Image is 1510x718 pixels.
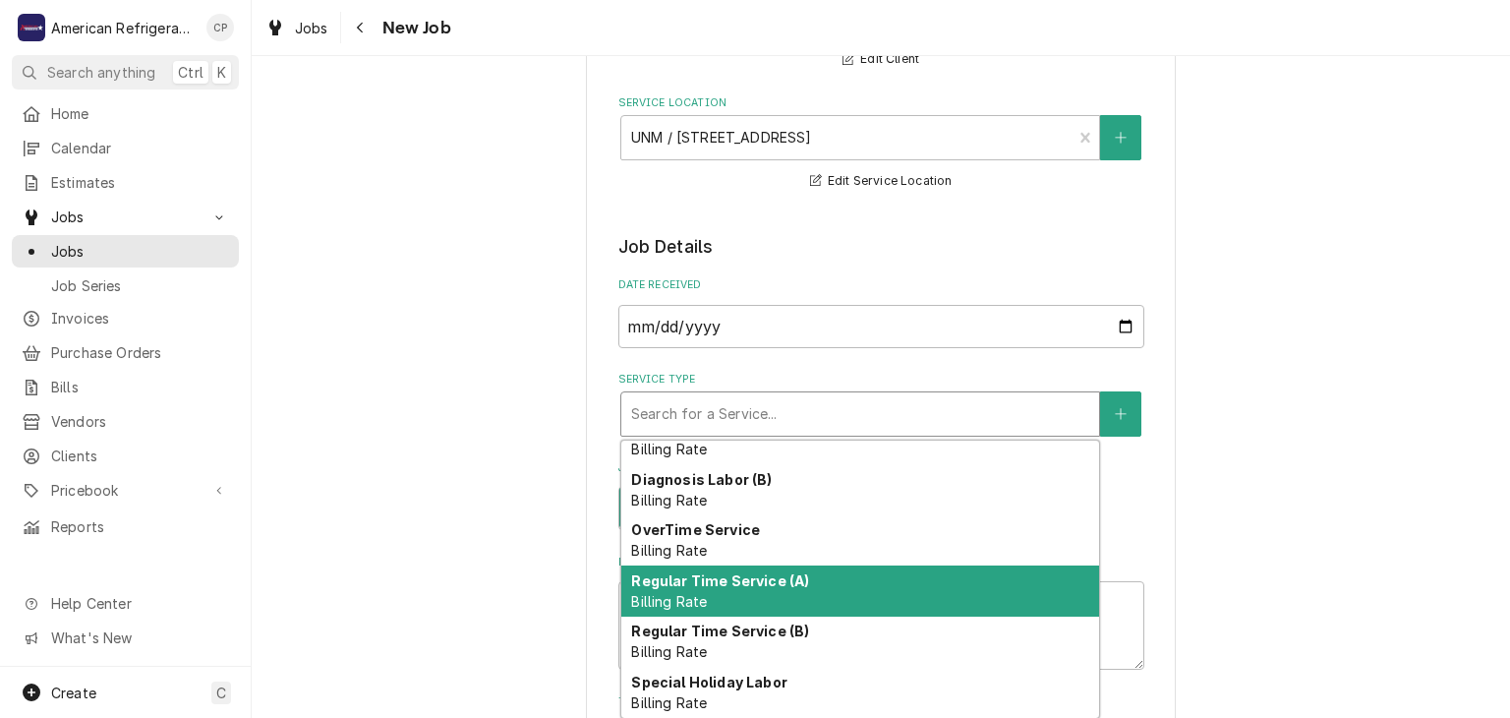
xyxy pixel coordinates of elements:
[631,643,707,660] span: Billing Rate
[618,277,1144,293] label: Date Received
[345,12,377,43] button: Navigate back
[12,440,239,472] a: Clients
[51,516,229,537] span: Reports
[51,685,96,701] span: Create
[295,18,328,38] span: Jobs
[631,593,707,610] span: Billing Rate
[12,201,239,233] a: Go to Jobs
[618,234,1144,260] legend: Job Details
[12,166,239,199] a: Estimates
[631,471,772,488] strong: Diagnosis Labor (B)
[12,336,239,369] a: Purchase Orders
[1115,407,1127,421] svg: Create New Service
[1100,115,1141,160] button: Create New Location
[51,411,229,432] span: Vendors
[12,269,239,302] a: Job Series
[1115,131,1127,145] svg: Create New Location
[51,480,200,501] span: Pricebook
[51,308,229,329] span: Invoices
[12,474,239,507] a: Go to Pricebook
[618,95,1144,111] label: Service Location
[12,405,239,438] a: Vendors
[618,305,1144,348] input: yyyy-mm-dd
[51,18,196,38] div: American Refrigeration LLC
[51,207,200,227] span: Jobs
[51,342,229,363] span: Purchase Orders
[258,12,336,44] a: Jobs
[51,172,229,193] span: Estimates
[631,623,809,639] strong: Regular Time Service (B)
[631,572,809,589] strong: Regular Time Service (A)
[618,694,1144,710] label: Technician Instructions
[51,446,229,466] span: Clients
[631,441,707,457] span: Billing Rate
[217,62,226,83] span: K
[12,97,239,130] a: Home
[1100,391,1141,437] button: Create New Service
[618,555,1144,670] div: Reason For Call
[18,14,45,41] div: American Refrigeration LLC's Avatar
[618,460,1144,476] label: Job Type
[618,555,1144,570] label: Reason For Call
[631,674,786,690] strong: Special Holiday Labor
[51,138,229,158] span: Calendar
[12,622,239,654] a: Go to What's New
[51,377,229,397] span: Bills
[631,694,707,711] span: Billing Rate
[840,47,922,72] button: Edit Client
[618,460,1144,530] div: Job Type
[47,62,155,83] span: Search anything
[12,371,239,403] a: Bills
[631,542,707,559] span: Billing Rate
[51,593,227,614] span: Help Center
[12,302,239,334] a: Invoices
[618,372,1144,388] label: Service Type
[12,132,239,164] a: Calendar
[51,628,227,648] span: What's New
[631,492,707,509] span: Billing Rate
[206,14,234,41] div: CP
[51,103,229,124] span: Home
[618,372,1144,436] div: Service Type
[51,241,229,262] span: Jobs
[618,95,1144,193] div: Service Location
[206,14,234,41] div: Cordel Pyle's Avatar
[216,683,226,703] span: C
[51,275,229,296] span: Job Series
[377,15,451,41] span: New Job
[631,521,760,538] strong: OverTime Service
[807,169,956,194] button: Edit Service Location
[618,277,1144,347] div: Date Received
[12,55,239,90] button: Search anythingCtrlK
[12,235,239,268] a: Jobs
[12,510,239,543] a: Reports
[178,62,203,83] span: Ctrl
[12,587,239,620] a: Go to Help Center
[18,14,45,41] div: A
